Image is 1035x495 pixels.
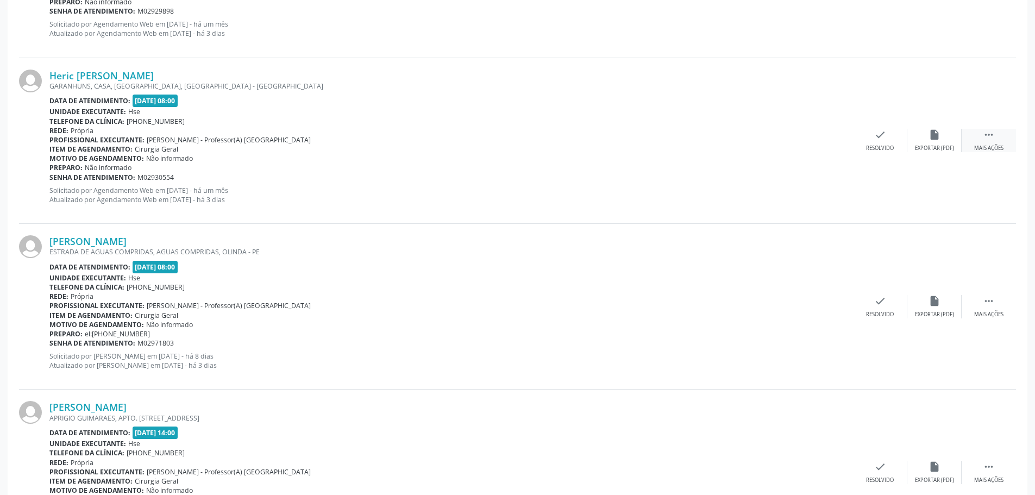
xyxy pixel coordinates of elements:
[49,7,135,16] b: Senha de atendimento:
[133,427,178,439] span: [DATE] 14:00
[71,126,93,135] span: Própria
[915,311,954,318] div: Exportar (PDF)
[135,311,178,320] span: Cirurgia Geral
[133,261,178,273] span: [DATE] 08:00
[49,262,130,272] b: Data de atendimento:
[127,283,185,292] span: [PHONE_NUMBER]
[49,486,144,495] b: Motivo de agendamento:
[49,467,145,477] b: Profissional executante:
[137,7,174,16] span: M02929898
[866,477,894,484] div: Resolvido
[147,135,311,145] span: [PERSON_NAME] - Professor(A) [GEOGRAPHIC_DATA]
[19,401,42,424] img: img
[85,163,131,172] span: Não informado
[127,117,185,126] span: [PHONE_NUMBER]
[49,352,853,370] p: Solicitado por [PERSON_NAME] em [DATE] - há 8 dias Atualizado por [PERSON_NAME] em [DATE] - há 3 ...
[137,173,174,182] span: M02930554
[49,117,124,126] b: Telefone da clínica:
[974,145,1003,152] div: Mais ações
[133,95,178,107] span: [DATE] 08:00
[49,20,853,38] p: Solicitado por Agendamento Web em [DATE] - há um mês Atualizado por Agendamento Web em [DATE] - h...
[146,486,193,495] span: Não informado
[983,461,995,473] i: 
[49,145,133,154] b: Item de agendamento:
[49,413,853,423] div: APRIGIO GUIMARAES, APTO. [STREET_ADDRESS]
[866,145,894,152] div: Resolvido
[49,186,853,204] p: Solicitado por Agendamento Web em [DATE] - há um mês Atualizado por Agendamento Web em [DATE] - h...
[49,329,83,339] b: Preparo:
[874,295,886,307] i: check
[49,448,124,458] b: Telefone da clínica:
[128,273,140,283] span: Hse
[49,401,127,413] a: [PERSON_NAME]
[146,320,193,329] span: Não informado
[874,461,886,473] i: check
[71,458,93,467] span: Própria
[147,301,311,310] span: [PERSON_NAME] - Professor(A) [GEOGRAPHIC_DATA]
[929,461,940,473] i: insert_drive_file
[49,283,124,292] b: Telefone da clínica:
[49,173,135,182] b: Senha de atendimento:
[135,477,178,486] span: Cirurgia Geral
[49,273,126,283] b: Unidade executante:
[49,96,130,105] b: Data de atendimento:
[19,70,42,92] img: img
[974,477,1003,484] div: Mais ações
[49,339,135,348] b: Senha de atendimento:
[983,129,995,141] i: 
[49,439,126,448] b: Unidade executante:
[49,428,130,437] b: Data de atendimento:
[49,301,145,310] b: Profissional executante:
[49,458,68,467] b: Rede:
[146,154,193,163] span: Não informado
[71,292,93,301] span: Própria
[128,439,140,448] span: Hse
[127,448,185,458] span: [PHONE_NUMBER]
[874,129,886,141] i: check
[49,311,133,320] b: Item de agendamento:
[866,311,894,318] div: Resolvido
[49,126,68,135] b: Rede:
[135,145,178,154] span: Cirurgia Geral
[85,329,150,339] span: el:[PHONE_NUMBER]
[49,292,68,301] b: Rede:
[49,82,853,91] div: GARANHUNS, CASA, [GEOGRAPHIC_DATA], [GEOGRAPHIC_DATA] - [GEOGRAPHIC_DATA]
[983,295,995,307] i: 
[49,163,83,172] b: Preparo:
[49,135,145,145] b: Profissional executante:
[49,320,144,329] b: Motivo de agendamento:
[49,154,144,163] b: Motivo de agendamento:
[19,235,42,258] img: img
[49,477,133,486] b: Item de agendamento:
[49,247,853,256] div: ESTRADA DE AGUAS COMPRIDAS, AGUAS COMPRIDAS, OLINDA - PE
[147,467,311,477] span: [PERSON_NAME] - Professor(A) [GEOGRAPHIC_DATA]
[929,295,940,307] i: insert_drive_file
[915,477,954,484] div: Exportar (PDF)
[128,107,140,116] span: Hse
[915,145,954,152] div: Exportar (PDF)
[974,311,1003,318] div: Mais ações
[137,339,174,348] span: M02971803
[49,235,127,247] a: [PERSON_NAME]
[929,129,940,141] i: insert_drive_file
[49,70,154,82] a: Heric [PERSON_NAME]
[49,107,126,116] b: Unidade executante:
